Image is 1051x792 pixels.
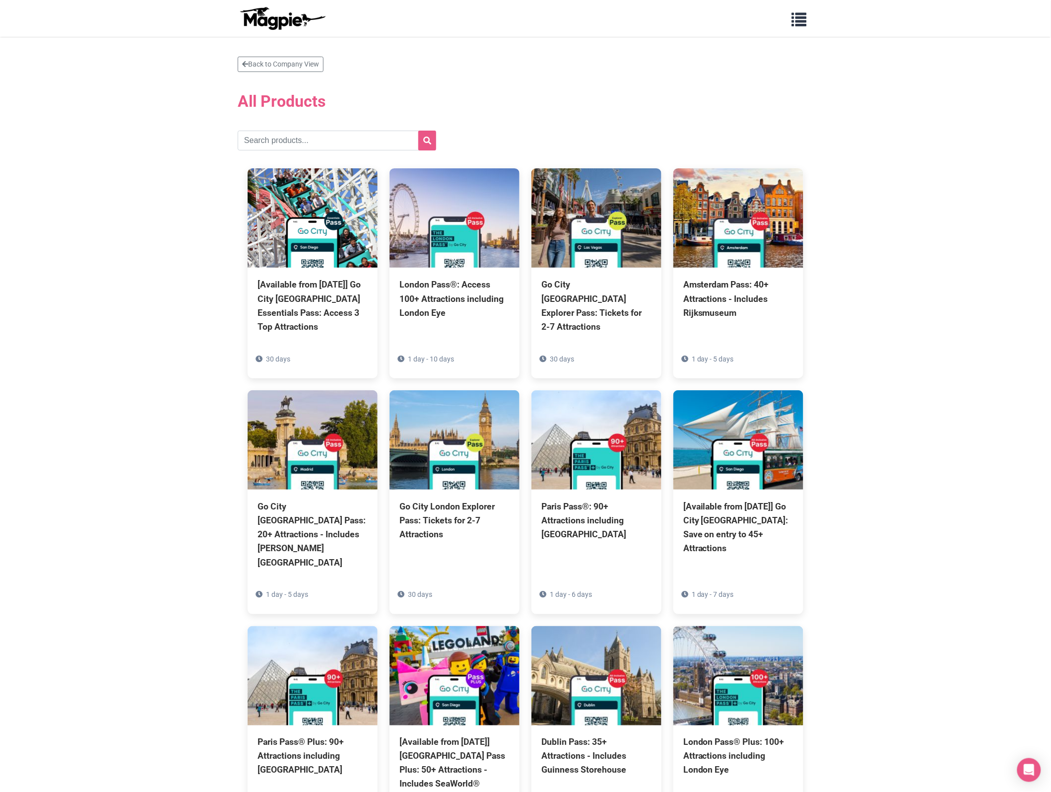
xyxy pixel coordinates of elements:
img: Go City Las Vegas Explorer Pass: Tickets for 2-7 Attractions [531,168,661,268]
div: London Pass® Plus: 100+ Attractions including London Eye [683,735,793,777]
img: Go City London Explorer Pass: Tickets for 2-7 Attractions [390,390,520,490]
span: 1 day - 10 days [408,355,454,363]
span: 1 day - 5 days [266,590,308,598]
a: Go City London Explorer Pass: Tickets for 2-7 Attractions 30 days [390,390,520,586]
span: 30 days [550,355,574,363]
div: London Pass®: Access 100+ Attractions including London Eye [399,278,510,319]
a: Go City [GEOGRAPHIC_DATA] Pass: 20+ Attractions - Includes [PERSON_NAME][GEOGRAPHIC_DATA] 1 day -... [248,390,378,614]
div: Paris Pass®: 90+ Attractions including [GEOGRAPHIC_DATA] [541,500,652,541]
img: logo-ab69f6fb50320c5b225c76a69d11143b.png [238,6,327,30]
div: Amsterdam Pass: 40+ Attractions - Includes Rijksmuseum [683,278,793,319]
div: Open Intercom Messenger [1017,758,1041,782]
img: Paris Pass® Plus: 90+ Attractions including Louvre [248,626,378,725]
a: London Pass®: Access 100+ Attractions including London Eye 1 day - 10 days [390,168,520,364]
span: 30 days [408,590,432,598]
img: Dublin Pass: 35+ Attractions - Includes Guinness Storehouse [531,626,661,725]
span: 1 day - 5 days [692,355,734,363]
div: Dublin Pass: 35+ Attractions - Includes Guinness Storehouse [541,735,652,777]
img: Paris Pass®: 90+ Attractions including Louvre [531,390,661,490]
span: 1 day - 7 days [692,590,734,598]
a: Amsterdam Pass: 40+ Attractions - Includes Rijksmuseum 1 day - 5 days [673,168,803,364]
span: 30 days [266,355,290,363]
div: [Available from [DATE]] [GEOGRAPHIC_DATA] Pass Plus: 50+ Attractions - Includes SeaWorld® [399,735,510,792]
div: Go City London Explorer Pass: Tickets for 2-7 Attractions [399,500,510,541]
a: Back to Company View [238,57,324,72]
a: [Available from [DATE]] Go City [GEOGRAPHIC_DATA] Essentials Pass: Access 3 Top Attractions 30 days [248,168,378,378]
div: [Available from [DATE]] Go City [GEOGRAPHIC_DATA] Essentials Pass: Access 3 Top Attractions [258,278,368,334]
a: [Available from [DATE]] Go City [GEOGRAPHIC_DATA]: Save on entry to 45+ Attractions 1 day - 7 days [673,390,803,600]
span: 1 day - 6 days [550,590,592,598]
img: [Available from 4 August] Go City San Diego Essentials Pass: Access 3 Top Attractions [248,168,378,268]
img: [Available from 4 August] Go City San Diego Pass: Save on entry to 45+ Attractions [673,390,803,490]
img: [Available from 4 August] San Diego Pass Plus: 50+ Attractions - Includes SeaWorld® [390,626,520,725]
div: Paris Pass® Plus: 90+ Attractions including [GEOGRAPHIC_DATA] [258,735,368,777]
div: Go City [GEOGRAPHIC_DATA] Pass: 20+ Attractions - Includes [PERSON_NAME][GEOGRAPHIC_DATA] [258,500,368,570]
img: London Pass®: Access 100+ Attractions including London Eye [390,168,520,268]
img: Amsterdam Pass: 40+ Attractions - Includes Rijksmuseum [673,168,803,268]
input: Search products... [238,131,436,150]
div: [Available from [DATE]] Go City [GEOGRAPHIC_DATA]: Save on entry to 45+ Attractions [683,500,793,556]
img: London Pass® Plus: 100+ Attractions including London Eye [673,626,803,725]
a: Paris Pass®: 90+ Attractions including [GEOGRAPHIC_DATA] 1 day - 6 days [531,390,661,586]
div: Go City [GEOGRAPHIC_DATA] Explorer Pass: Tickets for 2-7 Attractions [541,278,652,334]
h2: All Products [238,92,813,111]
img: Go City Madrid Pass: 20+ Attractions - Includes Prado Museum [248,390,378,490]
a: Go City [GEOGRAPHIC_DATA] Explorer Pass: Tickets for 2-7 Attractions 30 days [531,168,661,378]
